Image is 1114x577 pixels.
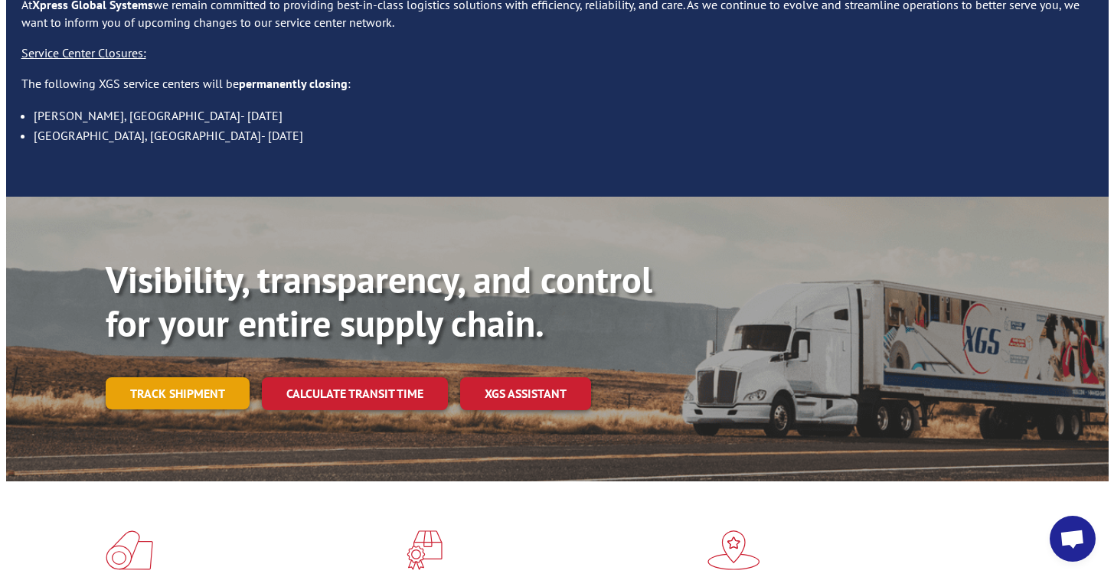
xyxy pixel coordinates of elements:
[262,377,448,410] a: Calculate transit time
[21,45,146,60] u: Service Center Closures:
[106,377,250,409] a: Track shipment
[407,530,443,570] img: xgs-icon-focused-on-flooring-red
[21,75,1093,106] p: The following XGS service centers will be :
[106,256,652,347] b: Visibility, transparency, and control for your entire supply chain.
[34,126,1093,145] li: [GEOGRAPHIC_DATA], [GEOGRAPHIC_DATA]- [DATE]
[106,530,153,570] img: xgs-icon-total-supply-chain-intelligence-red
[1050,516,1096,562] a: Open chat
[34,106,1093,126] li: [PERSON_NAME], [GEOGRAPHIC_DATA]- [DATE]
[239,76,348,91] strong: permanently closing
[460,377,591,410] a: XGS ASSISTANT
[707,530,760,570] img: xgs-icon-flagship-distribution-model-red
